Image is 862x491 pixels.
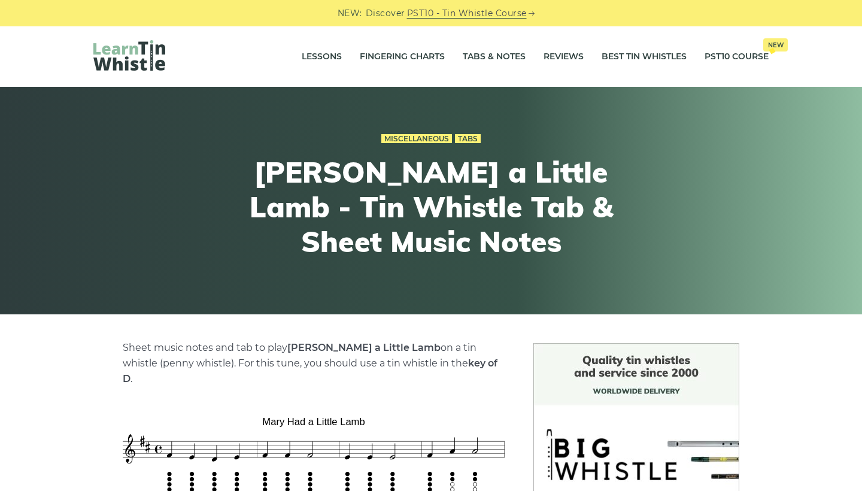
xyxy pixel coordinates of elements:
[123,340,505,387] p: Sheet music notes and tab to play on a tin whistle (penny whistle). For this tune, you should use...
[705,42,769,72] a: PST10 CourseNew
[93,40,165,71] img: LearnTinWhistle.com
[455,134,481,144] a: Tabs
[381,134,452,144] a: Miscellaneous
[463,42,526,72] a: Tabs & Notes
[287,342,441,353] strong: [PERSON_NAME] a Little Lamb
[763,38,788,51] span: New
[360,42,445,72] a: Fingering Charts
[544,42,584,72] a: Reviews
[211,155,651,259] h1: [PERSON_NAME] a Little Lamb - Tin Whistle Tab & Sheet Music Notes
[302,42,342,72] a: Lessons
[602,42,687,72] a: Best Tin Whistles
